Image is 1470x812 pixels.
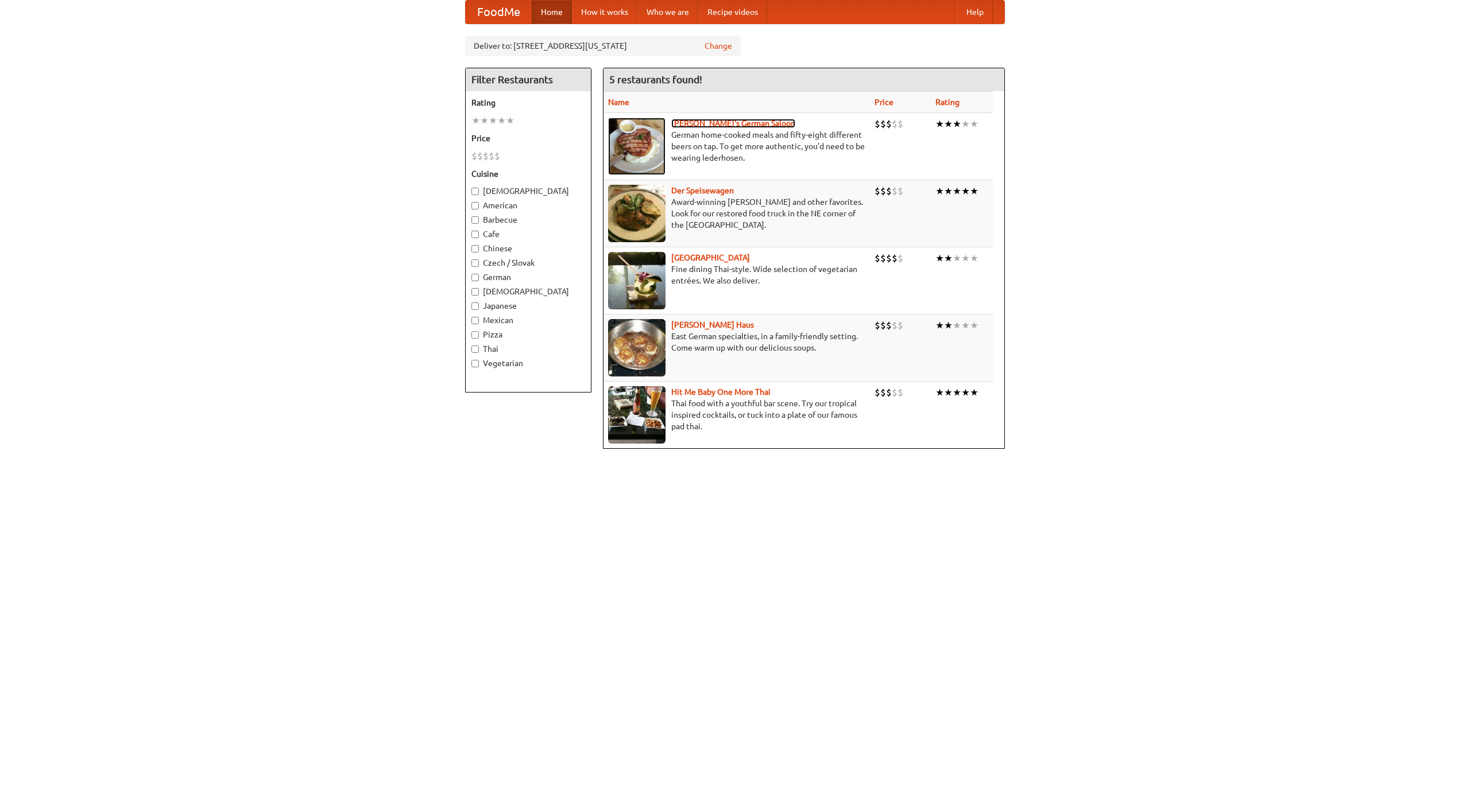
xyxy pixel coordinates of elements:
h5: Cuisine [471,168,585,180]
a: Hit Me Baby One More Thai [671,387,771,397]
li: $ [880,252,886,265]
label: Czech / Slovak [471,257,585,269]
li: $ [898,118,903,130]
img: satay.jpg [608,252,666,309]
li: ★ [935,252,944,265]
a: [PERSON_NAME]'s German Saloon [671,119,795,128]
li: $ [886,386,892,399]
input: Chinese [471,245,479,252]
a: Der Speisewagen [671,186,734,195]
li: ★ [480,114,489,127]
li: $ [886,319,892,332]
li: ★ [944,319,953,332]
li: ★ [944,386,953,399]
label: Cafe [471,228,585,240]
input: Thai [471,345,479,353]
p: East German specialties, in a family-friendly setting. Come warm up with our delicious soups. [608,331,865,353]
li: ★ [953,252,961,265]
a: Home [532,1,572,24]
label: Mexican [471,314,585,326]
li: ★ [970,386,978,399]
li: $ [477,150,483,162]
li: $ [489,150,494,162]
input: Japanese [471,302,479,310]
li: $ [886,252,892,265]
input: Mexican [471,317,479,324]
div: Deliver to: [STREET_ADDRESS][US_STATE] [465,36,741,56]
input: Czech / Slovak [471,259,479,267]
li: $ [892,252,898,265]
li: $ [483,150,489,162]
input: [DEMOGRAPHIC_DATA] [471,188,479,195]
li: $ [898,386,903,399]
input: Barbecue [471,216,479,224]
h4: Filter Restaurants [466,68,591,91]
li: ★ [935,319,944,332]
label: American [471,200,585,211]
li: ★ [961,319,970,332]
a: Rating [935,98,960,107]
li: ★ [935,386,944,399]
img: babythai.jpg [608,386,666,444]
li: $ [886,118,892,130]
li: ★ [953,118,961,130]
li: ★ [489,114,497,127]
li: $ [494,150,500,162]
a: Price [875,98,893,107]
b: [GEOGRAPHIC_DATA] [671,253,750,262]
li: $ [880,319,886,332]
li: ★ [970,319,978,332]
input: Cafe [471,231,479,238]
b: [PERSON_NAME] Haus [671,320,754,329]
label: [DEMOGRAPHIC_DATA] [471,185,585,197]
input: American [471,202,479,209]
label: German [471,271,585,283]
input: German [471,274,479,281]
li: ★ [944,252,953,265]
li: ★ [961,118,970,130]
li: ★ [961,386,970,399]
li: $ [471,150,477,162]
input: Vegetarian [471,360,479,367]
li: ★ [944,118,953,130]
li: $ [898,252,903,265]
li: ★ [471,114,480,127]
li: $ [875,252,880,265]
li: $ [898,319,903,332]
label: Vegetarian [471,358,585,369]
a: Change [705,40,732,52]
h5: Rating [471,97,585,108]
li: $ [892,319,898,332]
p: German home-cooked meals and fifty-eight different beers on tap. To get more authentic, you'd nee... [608,129,865,164]
h5: Price [471,133,585,144]
li: $ [880,185,886,197]
img: kohlhaus.jpg [608,319,666,376]
a: How it works [572,1,637,24]
li: $ [875,386,880,399]
li: ★ [953,185,961,197]
img: esthers.jpg [608,118,666,175]
li: $ [898,185,903,197]
input: Pizza [471,331,479,339]
ng-pluralize: 5 restaurants found! [609,74,702,85]
a: FoodMe [466,1,532,24]
li: ★ [935,118,944,130]
li: ★ [944,185,953,197]
li: $ [892,386,898,399]
p: Thai food with a youthful bar scene. Try our tropical inspired cocktails, or tuck into a plate of... [608,398,865,432]
li: $ [880,118,886,130]
li: ★ [497,114,506,127]
li: $ [875,118,880,130]
li: $ [875,185,880,197]
li: ★ [953,319,961,332]
label: Barbecue [471,214,585,226]
label: [DEMOGRAPHIC_DATA] [471,286,585,297]
a: Help [957,1,993,24]
img: speisewagen.jpg [608,185,666,242]
label: Thai [471,343,585,355]
a: Recipe videos [698,1,767,24]
p: Award-winning [PERSON_NAME] and other favorites. Look for our restored food truck in the NE corne... [608,196,865,231]
li: ★ [970,252,978,265]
